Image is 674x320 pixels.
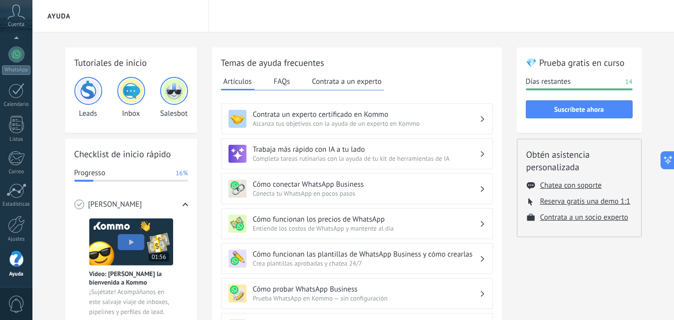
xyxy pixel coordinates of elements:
span: ¡Sujétate! Acompáñanos en este salvaje viaje de inboxes, pipelines y perfiles de lead. [89,287,173,317]
span: Entiende los costos de WhatsApp y mantente al día [253,224,479,233]
h2: Obtén asistencia personalizada [526,148,632,173]
div: Listas [2,136,31,143]
div: WhatsApp [2,65,30,75]
span: Progresso [74,168,105,178]
span: Alcanza tus objetivos con la ayuda de un experto en Kommo [253,119,479,128]
div: Ayuda [2,271,31,278]
div: Salesbot [160,77,188,118]
h3: Cómo probar WhatsApp Business [253,285,479,294]
h2: Temas de ayuda frecuentes [221,56,493,69]
span: Cuenta [8,21,24,28]
h3: Cómo conectar WhatsApp Business [253,180,479,189]
button: Contrata a un socio experto [540,213,629,222]
img: Meet video [89,218,173,266]
div: Inbox [117,77,145,118]
button: Suscríbete ahora [526,100,633,118]
button: Artículos [221,74,254,90]
span: Vídeo: [PERSON_NAME] la bienvenida a Kommo [89,270,173,287]
button: Chatea con soporte [540,181,602,190]
h3: Cómo funcionan los precios de WhatsApp [253,215,479,224]
button: FAQs [271,74,293,89]
h2: Tutoriales de inicio [74,56,188,69]
button: Reserva gratis una demo 1:1 [540,197,631,206]
span: Crea plantillas aprobadas y chatea 24/7 [253,259,479,268]
div: Ajustes [2,236,31,243]
h3: Cómo funcionan las plantillas de WhatsApp Business y cómo crearlas [253,250,479,259]
h2: 💎 Prueba gratis en curso [526,56,633,69]
span: 16% [176,168,188,178]
h2: Checklist de inicio rápido [74,148,188,160]
span: Completa tareas rutinarias con la ayuda de tu kit de herramientas de IA [253,154,479,163]
button: Contrata a un experto [309,74,384,89]
span: Conecta tu WhatsApp en pocos pasos [253,189,479,198]
span: Suscríbete ahora [554,106,604,113]
span: Días restantes [526,77,571,87]
span: Prueba WhatsApp en Kommo — sin configuración [253,294,479,303]
div: Calendario [2,101,31,108]
span: 14 [625,77,632,87]
span: [PERSON_NAME] [88,200,142,210]
div: Correo [2,169,31,175]
div: Estadísticas [2,201,31,208]
h3: Trabaja más rápido con IA a tu lado [253,145,479,154]
h3: Contrata un experto certificado en Kommo [253,110,479,119]
div: Leads [74,77,102,118]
